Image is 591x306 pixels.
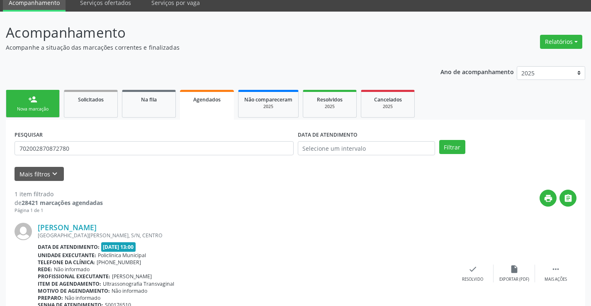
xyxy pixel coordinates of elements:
[15,167,64,181] button: Mais filtroskeyboard_arrow_down
[317,96,343,103] span: Resolvidos
[98,252,146,259] span: Policlínica Municipal
[298,128,358,141] label: DATA DE ATENDIMENTO
[367,104,409,110] div: 2025
[38,266,52,273] b: Rede:
[38,232,452,239] div: [GEOGRAPHIC_DATA][PERSON_NAME], S/N, CENTRO
[54,266,90,273] span: Não informado
[309,104,350,110] div: 2025
[78,96,104,103] span: Solicitados
[440,66,514,77] p: Ano de acompanhamento
[141,96,157,103] span: Na fila
[15,198,103,207] div: de
[551,265,560,274] i: 
[97,259,141,266] span: [PHONE_NUMBER]
[38,294,63,301] b: Preparo:
[38,259,95,266] b: Telefone da clínica:
[38,252,96,259] b: Unidade executante:
[499,277,529,282] div: Exportar (PDF)
[439,140,465,154] button: Filtrar
[38,223,97,232] a: [PERSON_NAME]
[112,273,152,280] span: [PERSON_NAME]
[38,287,110,294] b: Motivo de agendamento:
[103,280,174,287] span: Ultrassonografia Transvaginal
[65,294,100,301] span: Não informado
[38,273,110,280] b: Profissional executante:
[559,190,576,207] button: 
[544,194,553,203] i: print
[374,96,402,103] span: Cancelados
[540,190,557,207] button: print
[15,207,103,214] div: Página 1 de 1
[28,95,37,104] div: person_add
[112,287,147,294] span: Não informado
[193,96,221,103] span: Agendados
[510,265,519,274] i: insert_drive_file
[468,265,477,274] i: check
[38,243,100,251] b: Data de atendimento:
[545,277,567,282] div: Mais ações
[540,35,582,49] button: Relatórios
[50,169,59,178] i: keyboard_arrow_down
[12,106,54,112] div: Nova marcação
[15,190,103,198] div: 1 item filtrado
[6,43,411,52] p: Acompanhe a situação das marcações correntes e finalizadas
[22,199,103,207] strong: 28421 marcações agendadas
[244,104,292,110] div: 2025
[101,242,136,252] span: [DATE] 13:00
[6,22,411,43] p: Acompanhamento
[462,277,483,282] div: Resolvido
[38,280,101,287] b: Item de agendamento:
[244,96,292,103] span: Não compareceram
[15,128,43,141] label: PESQUISAR
[15,141,294,155] input: Nome, CNS
[15,223,32,240] img: img
[564,194,573,203] i: 
[298,141,435,155] input: Selecione um intervalo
